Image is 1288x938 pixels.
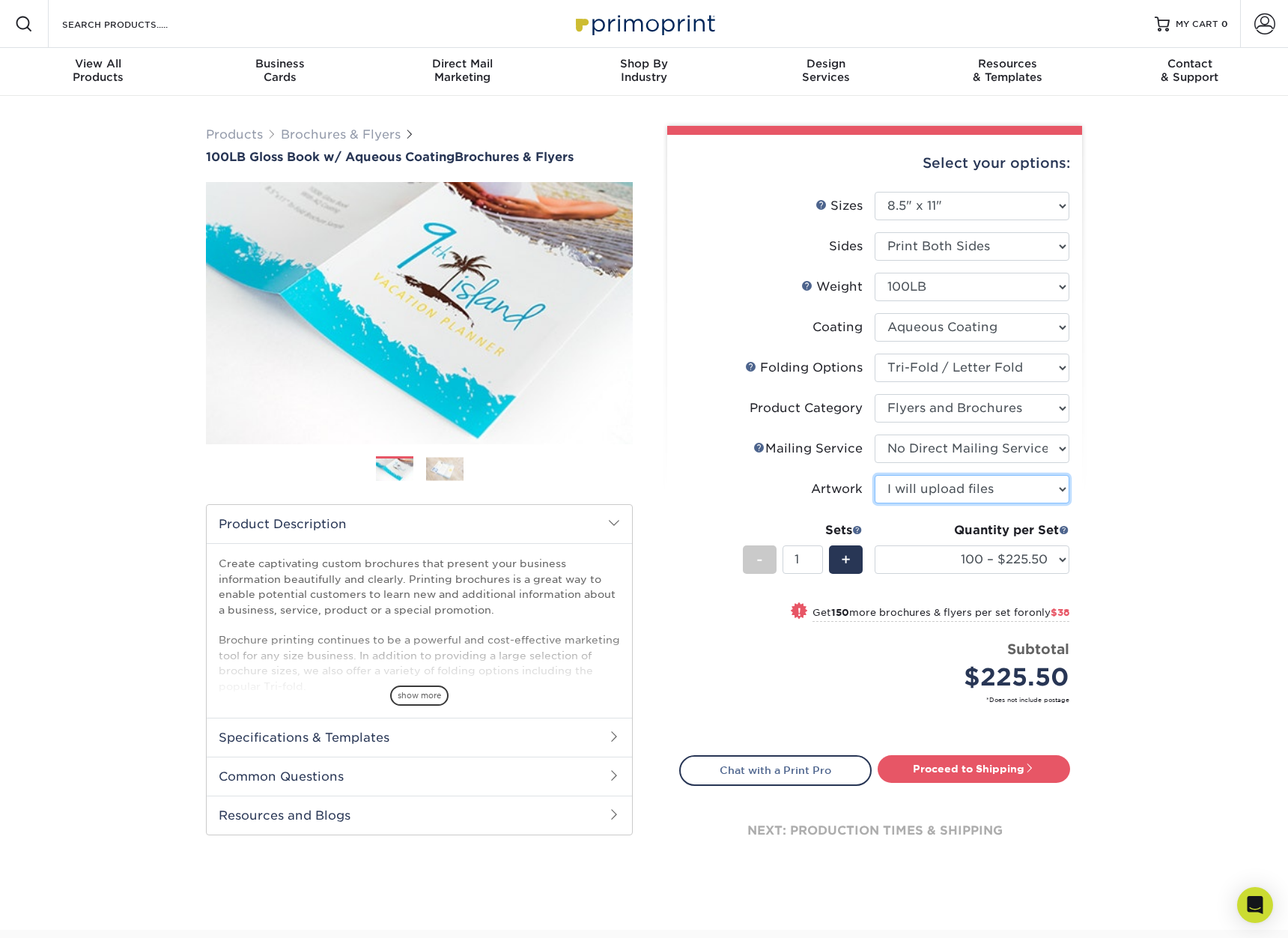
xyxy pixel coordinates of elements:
a: DesignServices [735,48,917,96]
div: Weight [801,278,863,296]
div: Marketing [371,57,553,84]
h2: Resources and Blogs [207,796,632,835]
a: Products [206,127,263,142]
a: BusinessCards [189,48,371,96]
span: show more [390,686,449,706]
iframe: Google Customer Reviews [4,892,127,933]
div: Services [735,57,917,84]
span: Design [735,57,917,70]
a: Shop ByIndustry [553,48,735,96]
span: Shop By [553,57,735,70]
span: MY CART [1176,18,1218,31]
span: 0 [1221,19,1228,29]
div: Sides [829,237,863,255]
div: Artwork [811,480,863,498]
div: Cards [189,57,371,84]
span: Resources [917,57,1099,70]
span: Contact [1099,57,1281,70]
img: Primoprint [569,7,719,40]
div: Industry [553,57,735,84]
span: - [756,548,763,571]
a: Brochures & Flyers [281,127,401,142]
a: Chat with a Print Pro [679,755,872,785]
div: Select your options: [679,135,1070,192]
img: 100LB Gloss Book<br/>w/ Aqueous Coating 01 [206,166,633,461]
h2: Product Description [207,505,632,543]
a: Resources& Templates [917,48,1099,96]
p: Create captivating custom brochures that present your business information beautifully and clearl... [219,556,620,694]
h1: Brochures & Flyers [206,150,633,164]
div: Quantity per Set [875,521,1069,539]
small: *Does not include postage [691,695,1069,704]
div: $225.50 [886,659,1069,695]
a: View AllProducts [7,48,189,96]
span: Direct Mail [371,57,553,70]
div: Product Category [750,399,863,417]
small: Get more brochures & flyers per set for [812,607,1069,622]
strong: Subtotal [1007,641,1069,657]
h2: Common Questions [207,757,632,796]
span: 100LB Gloss Book w/ Aqueous Coating [206,150,455,164]
span: View All [7,57,189,70]
a: Direct MailMarketing [371,48,553,96]
img: Brochures & Flyers 01 [376,457,413,483]
div: & Support [1099,57,1281,84]
a: Contact& Support [1099,48,1281,96]
a: Proceed to Shipping [878,755,1070,782]
div: Sets [743,521,863,539]
div: & Templates [917,57,1099,84]
strong: 150 [831,607,849,618]
span: + [841,548,851,571]
div: Products [7,57,189,84]
div: Coating [812,318,863,336]
div: Mailing Service [753,440,863,458]
div: Open Intercom Messenger [1237,887,1273,923]
span: only [1029,607,1069,618]
span: Business [189,57,371,70]
input: SEARCH PRODUCTS..... [61,15,207,33]
div: Folding Options [745,359,863,377]
a: 100LB Gloss Book w/ Aqueous CoatingBrochures & Flyers [206,150,633,164]
span: ! [798,604,801,620]
div: next: production times & shipping [679,786,1070,876]
span: $38 [1051,607,1069,618]
h2: Specifications & Templates [207,718,632,757]
img: Brochures & Flyers 02 [426,457,464,480]
div: Sizes [815,197,863,215]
